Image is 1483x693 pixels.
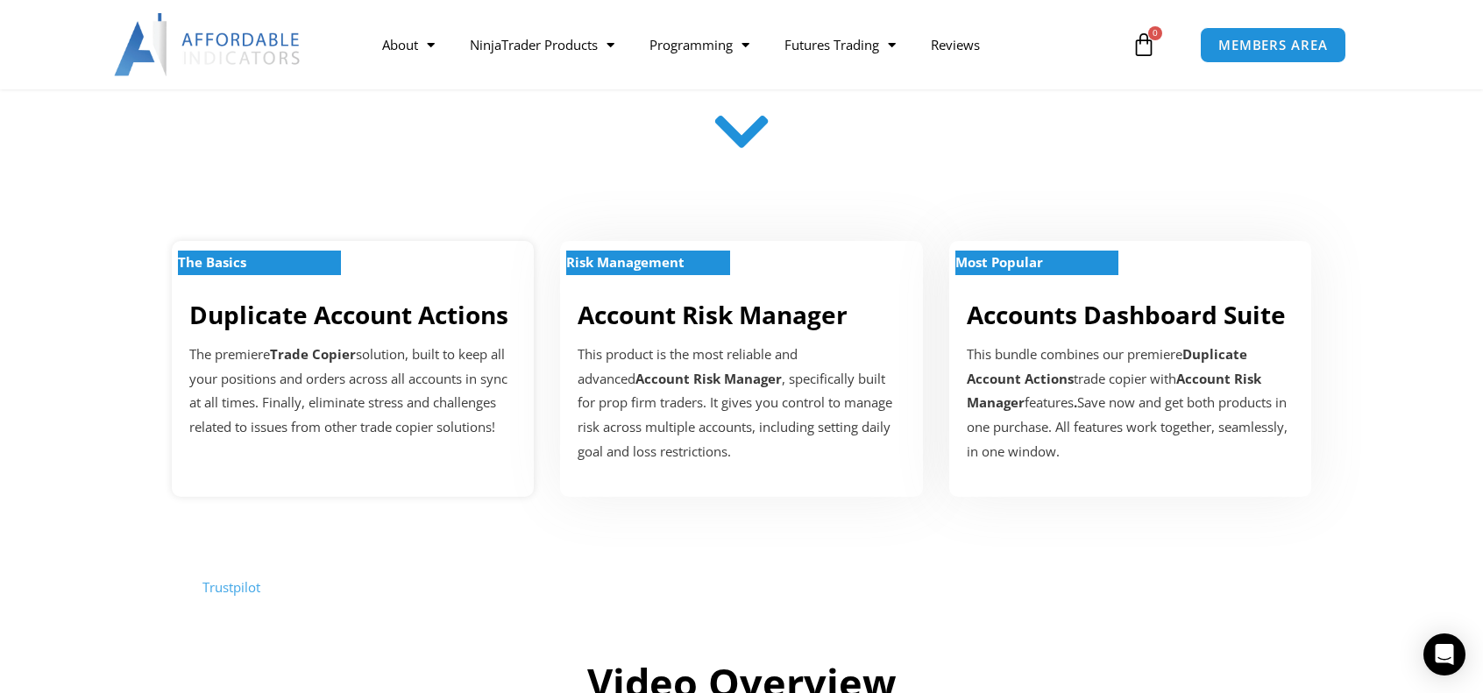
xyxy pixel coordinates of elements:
[365,25,452,65] a: About
[202,578,260,596] a: Trustpilot
[114,13,302,76] img: LogoAI | Affordable Indicators – NinjaTrader
[967,343,1294,464] div: This bundle combines our premiere trade copier with features Save now and get both products in on...
[967,345,1247,387] b: Duplicate Account Actions
[1148,26,1162,40] span: 0
[1218,39,1328,52] span: MEMBERS AREA
[967,298,1286,331] a: Accounts Dashboard Suite
[365,25,1127,65] nav: Menu
[955,253,1043,271] strong: Most Popular
[578,298,848,331] a: Account Risk Manager
[270,345,356,363] strong: Trade Copier
[767,25,913,65] a: Futures Trading
[178,253,246,271] strong: The Basics
[566,253,685,271] strong: Risk Management
[635,370,782,387] strong: Account Risk Manager
[578,343,905,464] p: This product is the most reliable and advanced , specifically built for prop firm traders. It giv...
[967,370,1261,412] b: Account Risk Manager
[1423,633,1465,675] div: Open Intercom Messenger
[189,298,508,331] a: Duplicate Account Actions
[452,25,632,65] a: NinjaTrader Products
[189,343,516,440] p: The premiere solution, built to keep all your positions and orders across all accounts in sync at...
[1074,393,1077,411] b: .
[913,25,997,65] a: Reviews
[1200,27,1346,63] a: MEMBERS AREA
[1105,19,1182,70] a: 0
[632,25,767,65] a: Programming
